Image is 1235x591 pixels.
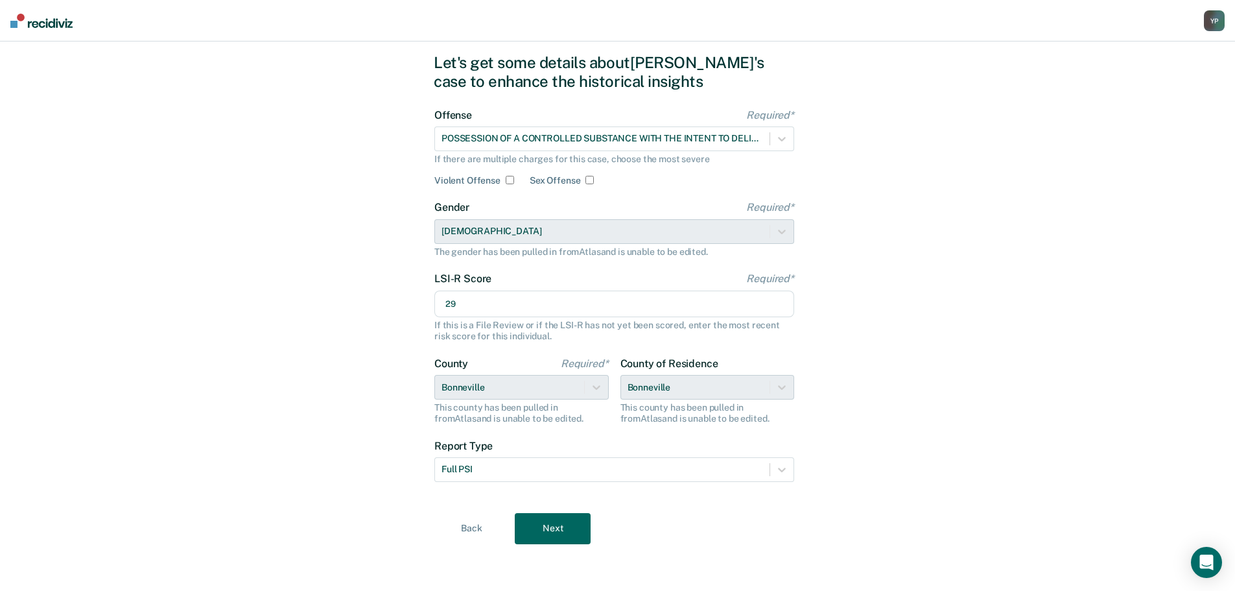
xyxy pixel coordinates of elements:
[434,53,801,91] div: Let's get some details about [PERSON_NAME]'s case to enhance the historical insights
[620,402,795,424] div: This county has been pulled in from Atlas and is unable to be edited.
[620,357,795,370] label: County of Residence
[746,109,794,121] span: Required*
[434,201,794,213] label: Gender
[434,402,609,424] div: This county has been pulled in from Atlas and is unable to be edited.
[434,320,794,342] div: If this is a File Review or if the LSI-R has not yet been scored, enter the most recent risk scor...
[434,272,794,285] label: LSI-R Score
[1204,10,1225,31] div: Y P
[1191,547,1222,578] div: Open Intercom Messenger
[434,440,794,452] label: Report Type
[434,154,794,165] div: If there are multiple charges for this case, choose the most severe
[434,175,500,186] label: Violent Offense
[434,247,794,258] div: The gender has been pulled in from Atlas and is unable to be edited.
[746,201,794,213] span: Required*
[530,175,580,186] label: Sex Offense
[434,513,510,544] button: Back
[1204,10,1225,31] button: YP
[10,14,73,28] img: Recidiviz
[434,109,794,121] label: Offense
[515,513,591,544] button: Next
[746,272,794,285] span: Required*
[561,357,609,370] span: Required*
[434,357,609,370] label: County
